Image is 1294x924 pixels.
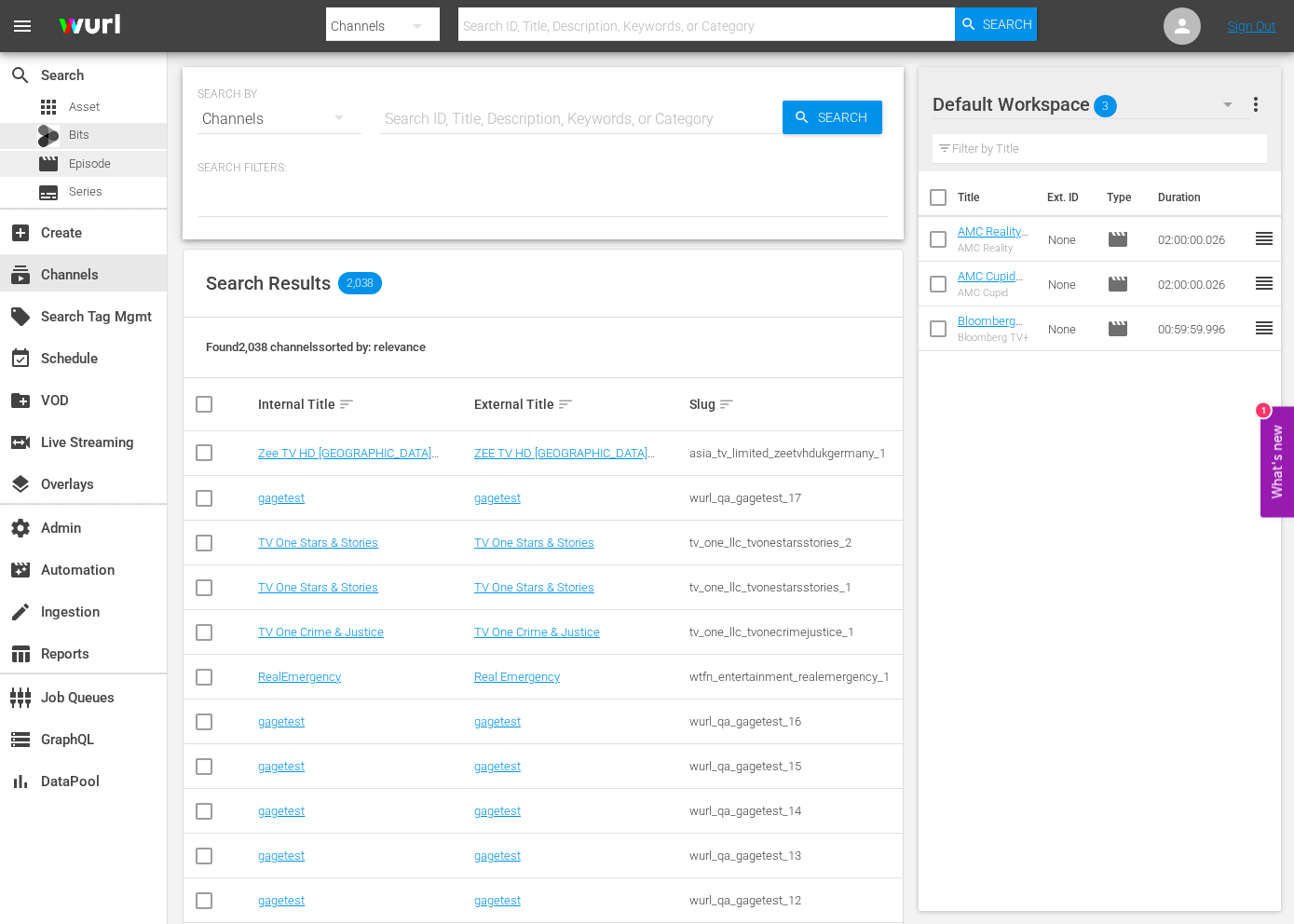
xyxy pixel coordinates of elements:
[1245,82,1267,127] button: more_vert
[258,446,439,474] a: Zee TV HD [GEOGRAPHIC_DATA] ([GEOGRAPHIC_DATA])
[258,625,384,639] a: TV One Crime & Justice
[9,222,32,244] span: Create
[258,849,305,863] a: gagetest
[1107,318,1129,340] span: Episode
[198,93,361,145] div: Channels
[783,101,882,134] button: Search
[474,849,521,863] a: gagetest
[1096,171,1147,224] th: Type
[37,153,60,175] span: Episode
[557,396,574,413] span: sort
[474,625,600,639] a: TV One Crime & Justice
[9,770,32,793] span: DataPool
[1041,262,1100,306] td: None
[689,893,900,907] div: wurl_qa_gagetest_12
[689,714,900,728] div: wurl_qa_gagetest_16
[689,759,900,773] div: wurl_qa_gagetest_15
[958,287,1033,299] div: AMC Cupid
[206,340,426,354] span: Found 2,038 channels sorted by: relevance
[474,393,685,415] div: External Title
[9,517,32,539] span: Admin
[958,242,1033,254] div: AMC Reality
[9,64,32,87] span: Search
[338,396,355,413] span: sort
[1041,217,1100,262] td: None
[689,536,900,550] div: tv_one_llc_tvonestarsstories_2
[1253,227,1275,250] span: reorder
[689,849,900,863] div: wurl_qa_gagetest_13
[69,126,89,144] span: Bits
[69,183,102,201] span: Series
[258,714,305,728] a: gagetest
[258,804,305,818] a: gagetest
[69,155,111,173] span: Episode
[258,536,378,550] a: TV One Stars & Stories
[958,269,1031,297] a: AMC Cupid (Generic EPG)
[37,125,60,147] div: Bits
[11,15,34,37] span: menu
[258,393,469,415] div: Internal Title
[37,182,60,204] span: Series
[258,670,341,684] a: RealEmergency
[474,536,594,550] a: TV One Stars & Stories
[9,473,32,496] span: Overlays
[958,224,1031,252] a: AMC Reality (Generic EPG)
[474,893,521,907] a: gagetest
[258,491,305,505] a: gagetest
[45,5,134,48] img: ans4CAIJ8jUAAAAAAAAAAAAAAAAAAAAAAAAgQb4GAAAAAAAAAAAAAAAAAAAAAAAAJMjXAAAAAAAAAAAAAAAAAAAAAAAAgAT5G...
[718,396,735,413] span: sort
[9,601,32,623] span: Ingestion
[958,332,1033,344] div: Bloomberg TV+
[689,625,900,639] div: tv_one_llc_tvonecrimejustice_1
[258,759,305,773] a: gagetest
[1151,217,1253,262] td: 02:00:00.026
[1256,403,1271,418] div: 1
[810,101,882,134] span: Search
[474,714,521,728] a: gagetest
[689,670,900,684] div: wtfn_entertainment_realemergency_1
[474,580,594,594] a: TV One Stars & Stories
[9,306,32,328] span: Search Tag Mgmt
[37,96,60,118] span: Asset
[1094,87,1117,126] span: 3
[1107,273,1129,295] span: Episode
[983,7,1032,41] span: Search
[338,272,382,294] span: 2,038
[689,446,900,460] div: asia_tv_limited_zeetvhdukgermany_1
[1041,306,1100,351] td: None
[258,580,378,594] a: TV One Stars & Stories
[689,580,900,594] div: tv_one_llc_tvonestarsstories_1
[1151,262,1253,306] td: 02:00:00.026
[9,559,32,581] span: Automation
[198,160,889,176] p: Search Filters:
[9,347,32,370] span: Schedule
[69,98,100,116] span: Asset
[474,670,560,684] a: Real Emergency
[474,804,521,818] a: gagetest
[474,759,521,773] a: gagetest
[1107,228,1129,251] span: Episode
[1147,171,1259,224] th: Duration
[689,804,900,818] div: wurl_qa_gagetest_14
[955,7,1037,41] button: Search
[9,264,32,286] span: Channels
[9,389,32,412] span: VOD
[474,491,521,505] a: gagetest
[933,78,1251,130] div: Default Workspace
[258,893,305,907] a: gagetest
[958,314,1023,342] a: Bloomberg TV+
[9,431,32,454] span: Live Streaming
[9,728,32,751] span: GraphQL
[1228,19,1276,34] a: Sign Out
[958,171,1036,224] th: Title
[689,393,900,415] div: Slug
[474,446,655,474] a: ZEE TV HD [GEOGRAPHIC_DATA] ([GEOGRAPHIC_DATA])
[9,643,32,665] span: Reports
[1151,306,1253,351] td: 00:59:59.996
[206,272,331,294] span: Search Results
[1253,317,1275,339] span: reorder
[1253,272,1275,294] span: reorder
[1036,171,1096,224] th: Ext. ID
[1245,93,1267,115] span: more_vert
[9,686,32,709] span: Job Queues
